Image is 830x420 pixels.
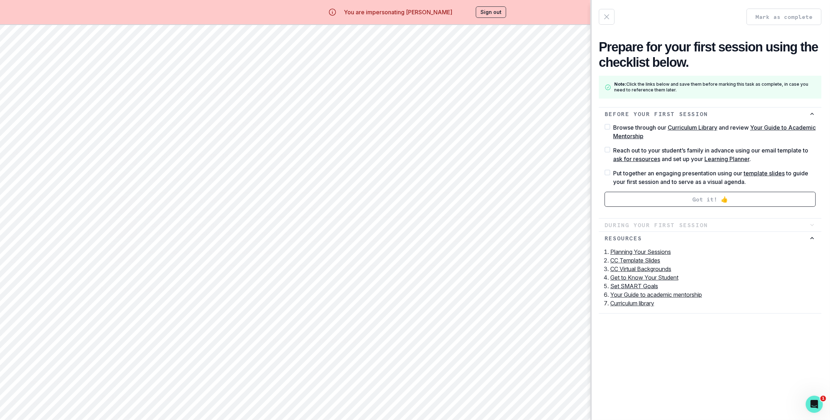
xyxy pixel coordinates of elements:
[744,170,785,177] a: template slides
[605,111,809,117] p: Before your first session
[605,192,816,207] button: Got it! 👍
[613,170,808,185] span: Put together an engaging presentation using our to guide your first session and to serve as a vis...
[613,124,816,140] span: Browse through our and review
[747,9,821,25] button: Mark as complete
[614,81,626,87] b: Note:
[610,282,658,290] a: Set SMART Goals
[610,274,678,281] a: Get to Know Your Student
[605,235,809,241] p: Resources
[806,396,823,413] iframe: Intercom live chat
[610,300,654,307] a: Curriculum library
[613,155,660,162] a: ask for resources
[605,222,809,228] p: During your first session
[613,147,808,162] span: Reach out to your student’s family in advance using our email template to and set up your .
[704,155,749,162] a: Learning Planner
[599,39,821,70] h2: Prepare for your first session using the checklist below.
[610,248,671,255] a: Planning Your Sessions
[610,257,660,264] a: CC Template Slides
[610,265,671,272] a: CC Virtual Backgrounds
[614,81,816,93] p: Click the links below and save them before marking this task as complete, in case you need to ref...
[668,124,717,131] a: Curriculum Library
[820,396,826,401] span: 1
[610,291,702,298] a: Your Guide to academic mentorship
